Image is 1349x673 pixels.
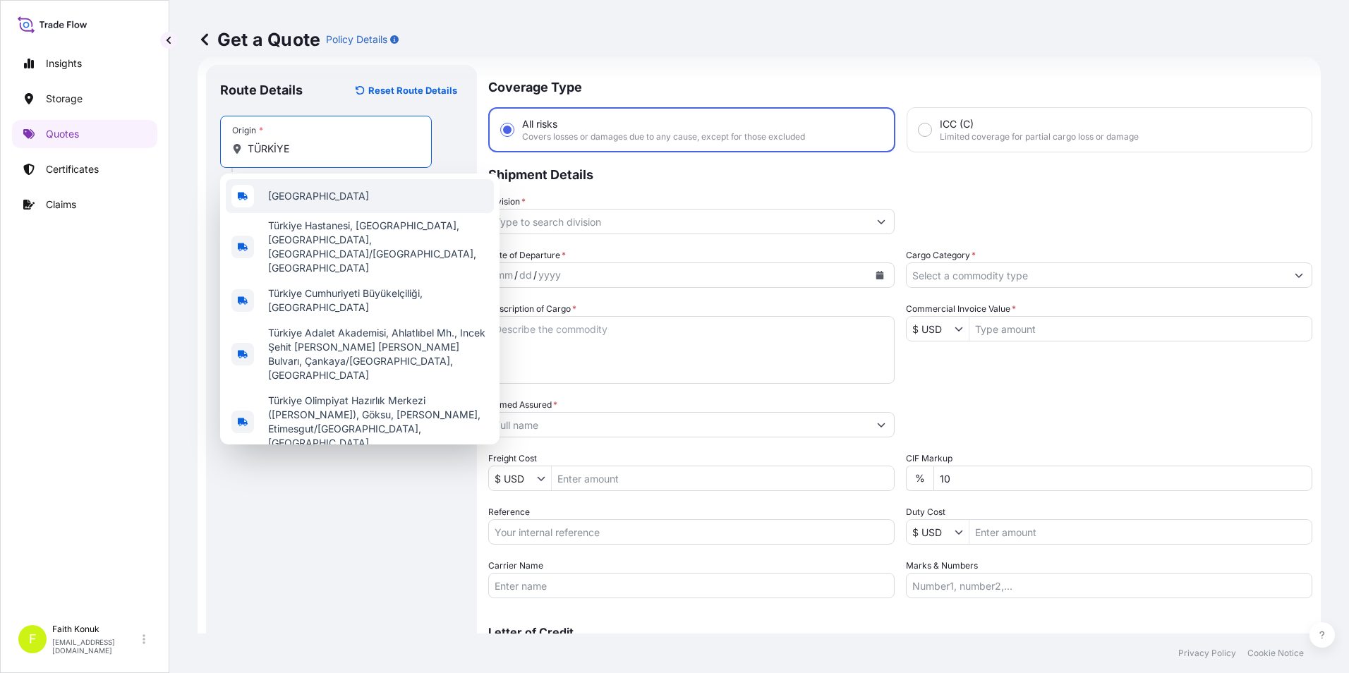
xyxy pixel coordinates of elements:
[969,316,1312,341] input: Type amount
[907,316,955,341] input: Commercial Invoice Value
[220,174,500,444] div: Show suggestions
[533,267,537,284] div: /
[52,624,140,635] p: Faith Konuk
[268,219,488,275] span: Türkiye Hastanesi, [GEOGRAPHIC_DATA], [GEOGRAPHIC_DATA], [GEOGRAPHIC_DATA]/[GEOGRAPHIC_DATA], [GE...
[907,519,955,545] input: Duty Cost
[906,505,945,519] label: Duty Cost
[220,82,303,99] p: Route Details
[537,267,562,284] div: year,
[906,466,933,491] div: %
[522,117,557,131] span: All risks
[232,125,263,136] div: Origin
[488,573,895,598] input: Enter name
[495,267,514,284] div: month,
[46,198,76,212] p: Claims
[488,626,1312,638] p: Letter of Credit
[268,326,488,382] span: Türkiye Adalet Akademisi, Ahlatlıbel Mh., Incek Şehit [PERSON_NAME] [PERSON_NAME] Bulvarı, Çankay...
[488,451,537,466] label: Freight Cost
[552,466,894,491] input: Enter amount
[46,127,79,141] p: Quotes
[907,262,1286,288] input: Select a commodity type
[488,65,1312,107] p: Coverage Type
[368,83,457,97] p: Reset Route Details
[906,573,1312,598] input: Number1, number2,...
[488,519,895,545] input: Your internal reference
[489,412,869,437] input: Full name
[489,466,537,491] input: Freight Cost
[248,142,414,156] input: Origin
[940,131,1139,143] span: Limited coverage for partial cargo loss or damage
[869,264,891,286] button: Calendar
[488,505,530,519] label: Reference
[489,209,869,234] input: Type to search division
[488,398,557,412] label: Named Assured
[268,286,488,315] span: Türkiye Cumhuriyeti Büyükelçiliği, [GEOGRAPHIC_DATA]
[198,28,320,51] p: Get a Quote
[1178,648,1236,659] p: Privacy Policy
[46,92,83,106] p: Storage
[940,117,974,131] span: ICC (C)
[46,56,82,71] p: Insights
[933,466,1312,491] input: Enter percentage
[488,195,526,209] label: Division
[268,394,488,450] span: Türkiye Olimpiyat Hazırlık Merkezi ([PERSON_NAME]), Göksu, [PERSON_NAME], Etimesgut/[GEOGRAPHIC_D...
[1247,648,1304,659] p: Cookie Notice
[906,559,978,573] label: Marks & Numbers
[1286,262,1312,288] button: Show suggestions
[514,267,518,284] div: /
[268,189,369,203] span: [GEOGRAPHIC_DATA]
[46,162,99,176] p: Certificates
[488,248,566,262] span: Date of Departure
[955,525,969,539] button: Show suggestions
[537,471,551,485] button: Show suggestions
[906,451,952,466] label: CIF Markup
[29,632,37,646] span: F
[522,131,805,143] span: Covers losses or damages due to any cause, except for those excluded
[869,412,894,437] button: Show suggestions
[518,267,533,284] div: day,
[488,152,1312,195] p: Shipment Details
[488,559,543,573] label: Carrier Name
[969,519,1312,545] input: Enter amount
[955,322,969,336] button: Show suggestions
[52,638,140,655] p: [EMAIL_ADDRESS][DOMAIN_NAME]
[869,209,894,234] button: Show suggestions
[488,302,576,316] label: Description of Cargo
[326,32,387,47] p: Policy Details
[906,302,1016,316] label: Commercial Invoice Value
[906,248,976,262] label: Cargo Category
